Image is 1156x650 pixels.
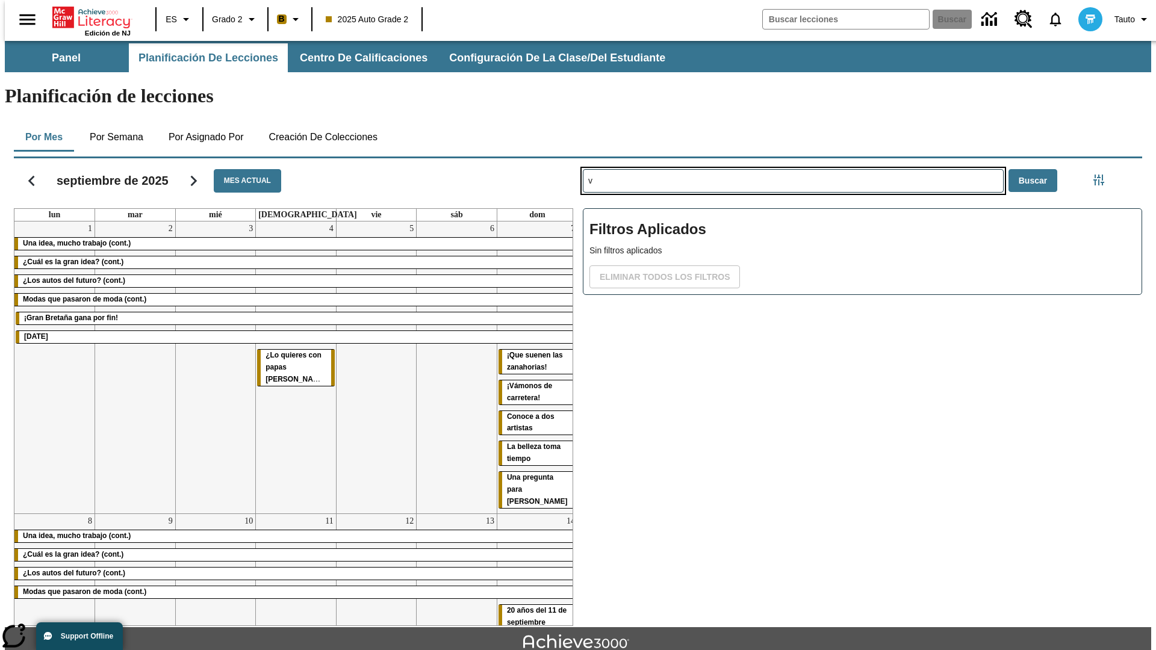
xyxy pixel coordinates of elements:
span: ¿Los autos del futuro? (cont.) [23,569,125,577]
span: Una idea, mucho trabajo (cont.) [23,531,131,540]
a: 14 de septiembre de 2025 [564,514,577,528]
a: 2 de septiembre de 2025 [166,221,175,236]
a: lunes [46,209,63,221]
div: ¿Cuál es la gran idea? (cont.) [14,256,577,268]
span: ES [166,13,177,26]
div: La belleza toma tiempo [499,441,576,465]
span: Planificación de lecciones [138,51,278,65]
a: 8 de septiembre de 2025 [85,514,95,528]
h2: septiembre de 2025 [57,173,169,188]
span: ¿Cuál es la gran idea? (cont.) [23,258,123,266]
img: avatar image [1078,7,1102,31]
h2: Filtros Aplicados [589,215,1136,244]
span: Conoce a dos artistas [507,412,555,433]
span: ¿Los autos del futuro? (cont.) [23,276,125,285]
span: ¿Lo quieres con papas fritas? [266,351,331,383]
div: ¿Cuál es la gran idea? (cont.) [14,549,577,561]
a: 4 de septiembre de 2025 [327,221,336,236]
td: 7 de septiembre de 2025 [497,221,577,513]
span: Modas que pasaron de moda (cont.) [23,587,146,596]
button: Menú lateral de filtros [1087,168,1111,192]
button: Support Offline [36,622,123,650]
div: ¿Los autos del futuro? (cont.) [14,568,577,580]
div: Una idea, mucho trabajo (cont.) [14,530,577,542]
span: ¡Que suenen las zanahorias! [507,351,563,371]
button: Buscar [1008,169,1057,193]
span: Una idea, mucho trabajo (cont.) [23,239,131,247]
a: 9 de septiembre de 2025 [166,514,175,528]
div: ¡Que suenen las zanahorias! [499,350,576,374]
div: ¡Vámonos de carretera! [499,380,576,404]
span: ¿Cuál es la gran idea? (cont.) [23,550,123,559]
a: 3 de septiembre de 2025 [246,221,255,236]
a: Centro de información [974,3,1007,36]
div: 20 años del 11 de septiembre [499,605,576,629]
span: 2025 Auto Grade 2 [326,13,409,26]
span: Configuración de la clase/del estudiante [449,51,665,65]
span: ¡Vámonos de carretera! [507,382,552,402]
td: 1 de septiembre de 2025 [14,221,95,513]
button: Grado: Grado 2, Elige un grado [207,8,264,30]
div: Subbarra de navegación [5,43,676,72]
div: Filtros Aplicados [583,208,1142,295]
div: Una idea, mucho trabajo (cont.) [14,238,577,250]
button: Boost El color de la clase es anaranjado claro. Cambiar el color de la clase. [272,8,308,30]
button: Creación de colecciones [259,123,387,152]
p: Sin filtros aplicados [589,244,1136,257]
a: 13 de septiembre de 2025 [483,514,497,528]
a: Centro de recursos, Se abrirá en una pestaña nueva. [1007,3,1040,36]
a: 11 de septiembre de 2025 [323,514,335,528]
span: Tauto [1114,13,1135,26]
button: Perfil/Configuración [1110,8,1156,30]
div: Día del Trabajo [16,331,576,343]
h1: Planificación de lecciones [5,85,1151,107]
a: Portada [52,5,131,29]
button: Planificación de lecciones [129,43,288,72]
a: 12 de septiembre de 2025 [403,514,416,528]
div: ¡Gran Bretaña gana por fin! [16,312,576,324]
span: Una pregunta para Joplin [507,473,568,506]
div: Portada [52,4,131,37]
td: 5 de septiembre de 2025 [336,221,417,513]
button: Por asignado por [159,123,253,152]
a: 10 de septiembre de 2025 [242,514,255,528]
a: 7 de septiembre de 2025 [568,221,577,236]
div: Conoce a dos artistas [499,411,576,435]
a: viernes [368,209,384,221]
td: 2 de septiembre de 2025 [95,221,176,513]
a: 1 de septiembre de 2025 [85,221,95,236]
input: Buscar campo [763,10,929,29]
a: Notificaciones [1040,4,1071,35]
span: ¡Gran Bretaña gana por fin! [24,314,118,322]
button: Regresar [16,166,47,196]
a: 5 de septiembre de 2025 [407,221,416,236]
a: sábado [448,209,465,221]
span: 20 años del 11 de septiembre [507,606,567,627]
div: Una pregunta para Joplin [499,472,576,508]
span: Modas que pasaron de moda (cont.) [23,295,146,303]
button: Abrir el menú lateral [10,2,45,37]
div: Calendario [4,153,573,626]
span: Grado 2 [212,13,243,26]
div: ¿Los autos del futuro? (cont.) [14,275,577,287]
span: Support Offline [61,632,113,640]
span: Día del Trabajo [24,332,48,341]
a: 6 de septiembre de 2025 [488,221,497,236]
div: Modas que pasaron de moda (cont.) [14,586,577,598]
div: ¿Lo quieres con papas fritas? [257,350,335,386]
button: Lenguaje: ES, Selecciona un idioma [160,8,199,30]
a: miércoles [207,209,225,221]
a: domingo [527,209,547,221]
span: Centro de calificaciones [300,51,427,65]
span: Panel [52,51,81,65]
button: Seguir [178,166,209,196]
button: Por semana [80,123,153,152]
div: Subbarra de navegación [5,41,1151,72]
button: Por mes [14,123,74,152]
button: Panel [6,43,126,72]
button: Escoja un nuevo avatar [1071,4,1110,35]
div: Buscar [573,153,1142,626]
button: Mes actual [214,169,281,193]
a: jueves [256,209,359,221]
button: Centro de calificaciones [290,43,437,72]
